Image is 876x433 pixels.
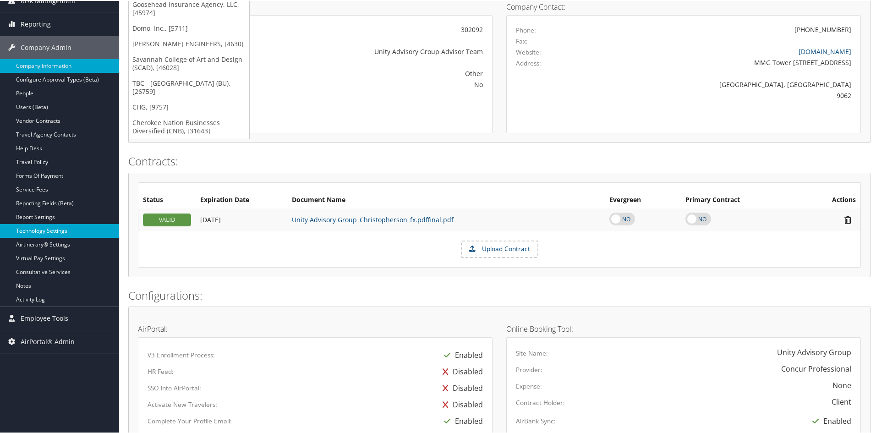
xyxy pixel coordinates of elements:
div: 302092 [264,24,483,33]
label: V3 Enrollment Process: [148,350,215,359]
h4: Account Details: [138,2,493,10]
th: Status [138,191,196,208]
div: Unity Advisory Group Advisor Team [264,46,483,55]
a: [DOMAIN_NAME] [799,46,851,55]
th: Evergreen [605,191,680,208]
label: SSO into AirPortal: [148,383,201,392]
div: VALID [143,213,191,225]
h4: Online Booking Tool: [506,324,861,332]
div: Disabled [438,395,483,412]
label: HR Feed: [148,366,174,375]
a: CHG, [9757] [129,99,249,114]
div: Other [264,68,483,77]
div: MMG Tower [STREET_ADDRESS] [603,57,852,66]
div: No [264,79,483,88]
label: Provider: [516,364,542,373]
span: AirPortal® Admin [21,329,75,352]
label: Phone: [516,25,536,34]
span: Employee Tools [21,306,68,329]
a: Domo, Inc., [5711] [129,20,249,35]
label: Activate New Travelers: [148,399,217,408]
label: Website: [516,47,541,56]
span: Company Admin [21,35,71,58]
div: Add/Edit Date [200,215,283,223]
h2: Contracts: [128,153,871,168]
label: Complete Your Profile Email: [148,416,232,425]
h4: AirPortal: [138,324,493,332]
h4: Company Contact: [506,2,861,10]
a: TBC - [GEOGRAPHIC_DATA] (BU), [26759] [129,75,249,99]
div: Disabled [438,362,483,379]
div: Disabled [438,379,483,395]
th: Expiration Date [196,191,287,208]
a: Unity Advisory Group_Christopherson_fx.pdffinal.pdf [292,214,454,223]
a: Savannah College of Art and Design (SCAD), [46028] [129,51,249,75]
div: None [832,379,851,390]
th: Primary Contract [681,191,799,208]
th: Actions [799,191,860,208]
th: Document Name [287,191,605,208]
label: Address: [516,58,541,67]
span: Reporting [21,12,51,35]
h2: Configurations: [128,287,871,302]
a: [PERSON_NAME] ENGINEERS, [4630] [129,35,249,51]
div: Unity Advisory Group [777,346,851,357]
label: Site Name: [516,348,548,357]
label: Fax: [516,36,528,45]
div: Client [832,395,851,406]
span: [DATE] [200,214,221,223]
div: [PHONE_NUMBER] [794,24,851,33]
div: 9062 [603,90,852,99]
i: Remove Contract [840,214,856,224]
a: Cherokee Nation Businesses Diversified (CNB), [31643] [129,114,249,138]
div: Concur Professional [781,362,851,373]
div: [GEOGRAPHIC_DATA], [GEOGRAPHIC_DATA] [603,79,852,88]
div: Enabled [439,346,483,362]
div: Enabled [439,412,483,428]
label: Upload Contract [462,241,537,256]
label: AirBank Sync: [516,416,556,425]
label: Contract Holder: [516,397,565,406]
label: Expense: [516,381,542,390]
div: Enabled [808,412,851,428]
